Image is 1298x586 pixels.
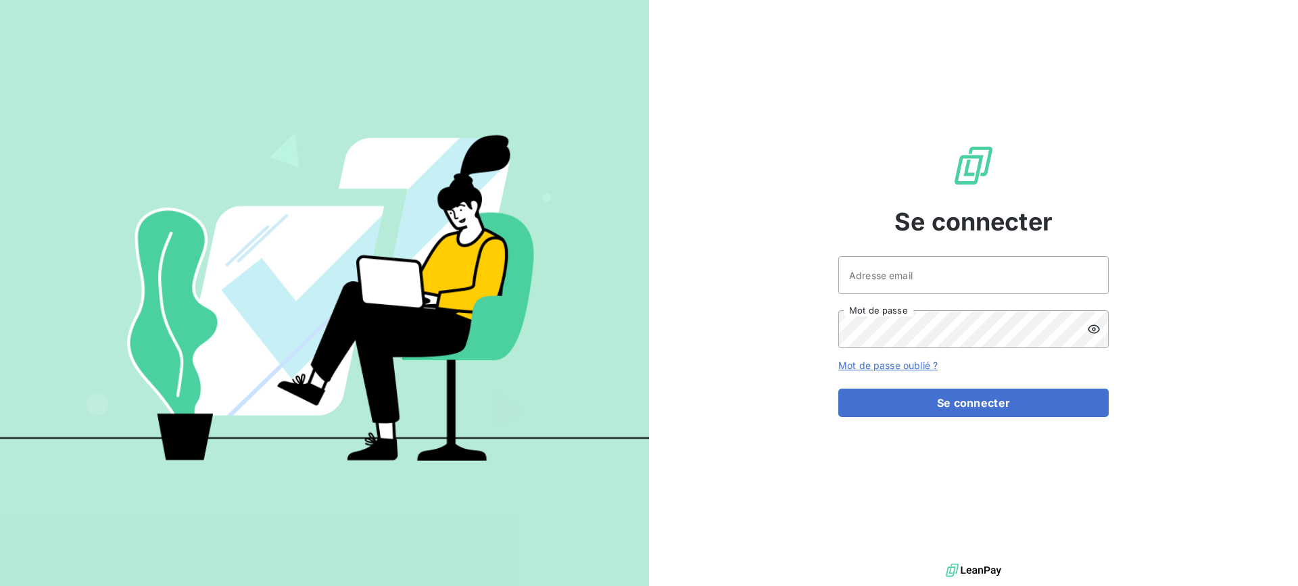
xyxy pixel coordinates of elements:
img: logo [946,560,1001,581]
span: Se connecter [894,203,1053,240]
input: placeholder [838,256,1109,294]
img: Logo LeanPay [952,144,995,187]
a: Mot de passe oublié ? [838,360,938,371]
button: Se connecter [838,389,1109,417]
